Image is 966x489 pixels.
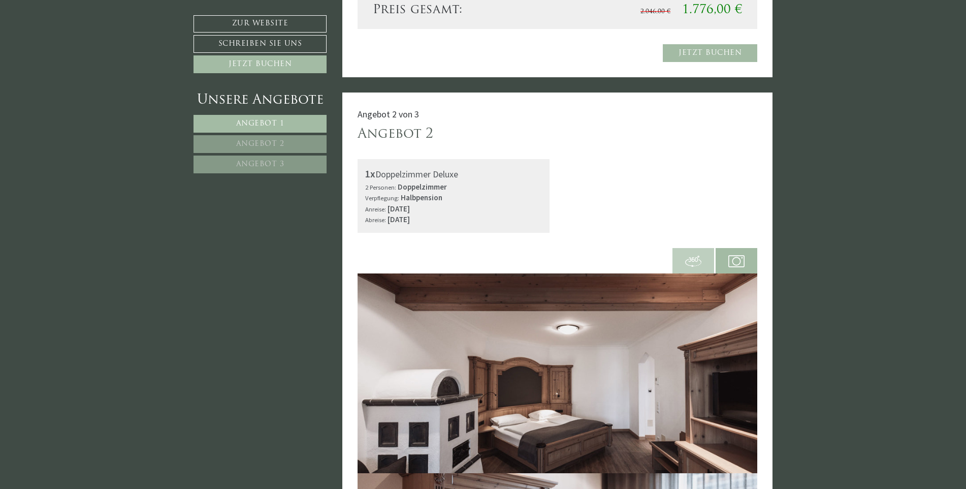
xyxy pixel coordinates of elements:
[15,47,145,54] small: 19:58
[388,215,410,224] b: [DATE]
[388,204,410,213] b: [DATE]
[194,91,327,110] div: Unsere Angebote
[365,2,558,19] div: Preis gesamt:
[365,167,375,180] b: 1x
[358,108,419,120] span: Angebot 2 von 3
[236,161,284,168] span: Angebot 3
[15,29,145,37] div: Montis – Active Nature Spa
[358,125,433,144] div: Angebot 2
[685,253,701,269] img: 360-grad.svg
[365,194,399,202] small: Verpflegung:
[194,15,327,33] a: Zur Website
[398,182,447,192] b: Doppelzimmer
[334,268,400,286] button: Senden
[194,55,327,73] a: Jetzt buchen
[236,120,284,128] span: Angebot 1
[358,273,758,474] img: image
[365,183,396,191] small: 2 Personen:
[401,193,442,202] b: Halbpension
[8,27,150,56] div: Guten Tag, wie können wir Ihnen helfen?
[183,8,217,24] div: [DATE]
[663,44,757,62] a: Jetzt buchen
[682,4,742,16] span: 1.776,00 €
[640,9,670,15] span: 2.046,00 €
[365,205,386,213] small: Anreise:
[728,253,745,269] img: camera.svg
[194,35,327,53] a: Schreiben Sie uns
[365,167,542,181] div: Doppelzimmer Deluxe
[236,140,284,148] span: Angebot 2
[365,216,386,224] small: Abreise:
